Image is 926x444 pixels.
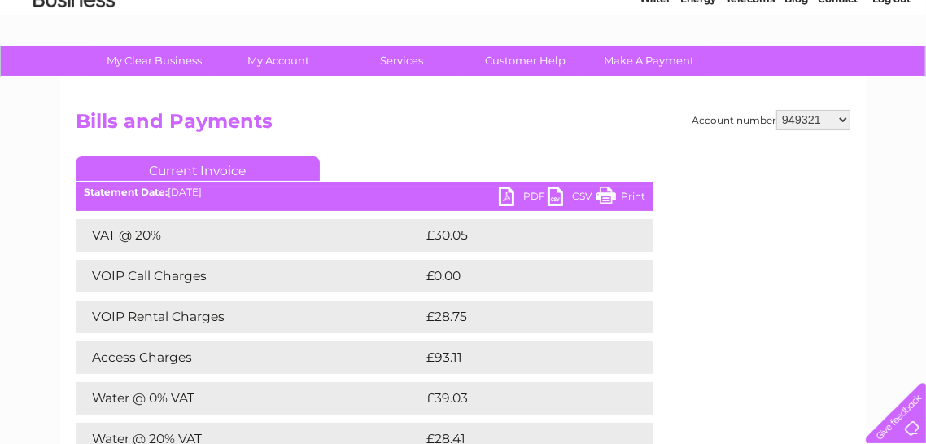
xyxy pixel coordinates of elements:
[596,187,645,210] a: Print
[88,46,222,76] a: My Clear Business
[76,260,422,292] td: VOIP Call Charges
[76,301,422,333] td: VOIP Rental Charges
[422,260,616,292] td: £0.00
[459,46,593,76] a: Customer Help
[76,110,850,141] h2: Bills and Payments
[422,301,620,333] td: £28.75
[80,9,849,79] div: Clear Business is a trading name of Verastar Limited (registered in [GEOGRAPHIC_DATA] No. 3667643...
[818,69,858,81] a: Contact
[583,46,717,76] a: Make A Payment
[212,46,346,76] a: My Account
[76,382,422,415] td: Water @ 0% VAT
[84,186,168,198] b: Statement Date:
[422,219,621,252] td: £30.05
[499,187,548,210] a: PDF
[76,187,653,198] div: [DATE]
[680,69,716,81] a: Energy
[692,110,850,130] div: Account number
[422,341,618,374] td: £93.11
[640,69,670,81] a: Water
[76,341,422,374] td: Access Charges
[619,8,732,29] a: 0333 014 3131
[548,187,596,210] a: CSV
[422,382,621,415] td: £39.03
[872,69,911,81] a: Log out
[784,69,808,81] a: Blog
[33,42,116,92] img: logo.png
[726,69,775,81] a: Telecoms
[76,156,320,181] a: Current Invoice
[335,46,470,76] a: Services
[76,219,422,252] td: VAT @ 20%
